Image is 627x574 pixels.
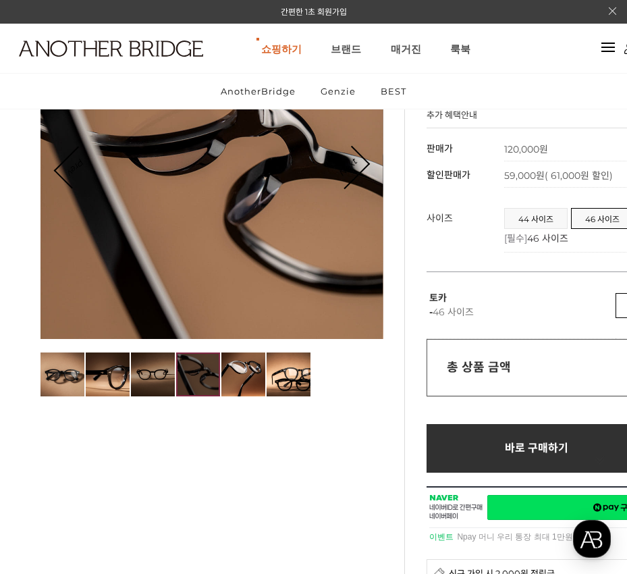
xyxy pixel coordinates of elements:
[209,448,225,459] span: 설정
[7,41,115,90] a: logo
[505,209,567,228] a: 44 사이즈
[19,41,203,57] img: logo
[261,24,302,73] a: 쇼핑하기
[43,448,51,459] span: 홈
[427,142,453,155] span: 판매가
[504,208,568,229] li: 44 사이즈
[309,74,367,109] a: Genzie
[331,24,361,73] a: 브랜드
[124,449,140,460] span: 대화
[545,169,613,182] span: ( 61,000원 할인)
[327,147,369,188] a: Next
[369,74,418,109] a: BEST
[457,532,607,542] a: Npay 머니 우리 통장 최대 1만원 적립받기
[427,169,470,181] span: 할인판매가
[89,428,174,462] a: 대화
[447,360,511,375] strong: 총 상품 금액
[504,143,548,155] strong: 120,000원
[433,306,474,318] span: 46 사이즈
[40,353,84,396] img: d8a971c8d4098888606ba367a792ad14.jpg
[427,108,477,128] h4: 추가 혜택안내
[450,24,470,73] a: 룩북
[527,232,568,244] span: 46 사이즈
[174,428,259,462] a: 설정
[427,201,504,253] th: 사이즈
[281,7,347,17] a: 간편한 1초 회원가입
[391,24,421,73] a: 매거진
[209,74,307,109] a: AnotherBridge
[505,442,569,454] span: 바로 구매하기
[4,428,89,462] a: 홈
[55,147,96,188] a: Prev
[504,169,613,182] span: 59,000원
[429,291,615,319] p: 토카 -
[429,532,454,542] strong: 이벤트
